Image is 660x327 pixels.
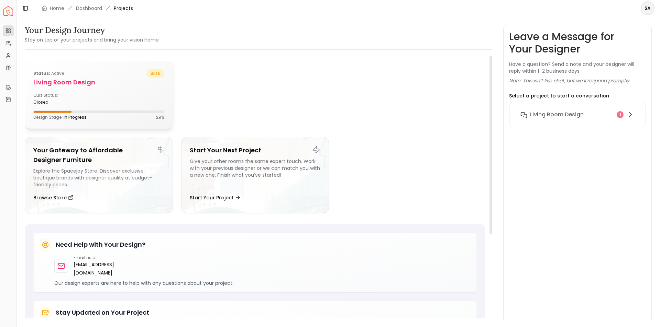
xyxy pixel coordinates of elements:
a: Dashboard [76,5,102,12]
button: Browse Store [33,191,74,205]
b: Status: [33,70,50,76]
a: Start Your Next ProjectGive your other rooms the same expert touch. Work with your previous desig... [181,137,329,213]
a: [EMAIL_ADDRESS][DOMAIN_NAME] [74,260,150,277]
button: Living Room design1 [515,108,640,121]
p: Select a project to start a conversation [509,92,609,99]
nav: breadcrumb [42,5,133,12]
div: Give your other rooms the same expert touch. Work with your previous designer or we can match you... [190,158,321,188]
img: Spacejoy Logo [3,6,13,16]
span: In Progress [64,114,87,120]
p: Have a question? Send a note and your designer will reply within 1–2 business days. [509,61,646,74]
small: Stay on top of your projects and bring your vision home [25,36,159,43]
h5: Stay Updated on Your Project [56,308,149,317]
a: Your Gateway to Affordable Designer FurnitureExplore the Spacejoy Store. Discover exclusive, bout... [25,137,173,213]
h5: Living Room design [33,78,164,87]
p: active [33,69,64,78]
h5: Start Your Next Project [190,145,321,155]
div: Explore the Spacejoy Store. Discover exclusive, boutique brands with designer quality at budget-f... [33,167,164,188]
p: Our design experts are here to help with any questions about your project. [54,280,471,287]
p: Email us at [74,255,150,260]
a: Home [50,5,64,12]
p: 29 % [156,115,164,120]
a: Spacejoy [3,6,13,16]
h3: Leave a Message for Your Designer [509,31,646,55]
div: Quiz Status: [33,93,96,105]
h5: Need Help with Your Design? [56,240,145,249]
button: Start Your Project [190,191,241,205]
span: bliss [146,69,164,78]
div: closed [33,100,96,105]
button: SA [641,1,654,15]
p: Note: This isn’t live chat, but we’ll respond promptly. [509,77,630,84]
div: 1 [617,111,624,118]
p: Design Stage: [33,115,87,120]
span: SA [641,2,654,14]
h5: Your Gateway to Affordable Designer Furniture [33,145,164,165]
h3: Your Design Journey [25,25,159,36]
h6: Living Room design [530,110,584,119]
span: Projects [114,5,133,12]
